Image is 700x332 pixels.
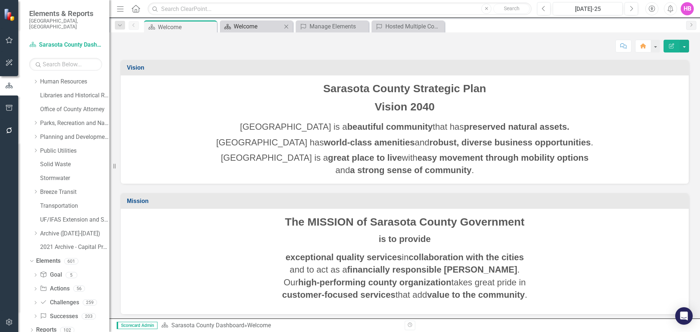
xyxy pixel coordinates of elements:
[234,22,282,31] div: Welcome
[427,290,525,300] strong: value to the community
[216,137,593,147] span: [GEOGRAPHIC_DATA] has and .
[285,216,525,228] span: The MISSION of Sarasota County Government
[127,198,685,204] h3: Mission
[297,22,367,31] a: Manage Elements
[222,22,282,31] a: Welcome
[493,4,530,14] button: Search
[40,216,109,224] a: UF/IFAS Extension and Sustainability
[282,290,396,300] strong: customer-focused services
[29,18,102,30] small: [GEOGRAPHIC_DATA], [GEOGRAPHIC_DATA]
[40,271,62,279] a: Goal
[40,147,109,155] a: Public Utilities
[40,285,69,293] a: Actions
[310,22,367,31] div: Manage Elements
[323,82,486,94] span: Sarasota County Strategic Plan
[40,78,109,86] a: Human Resources
[158,23,215,32] div: Welcome
[375,101,435,113] span: Vision 2040
[285,252,402,262] strong: exceptional quality services
[29,41,102,49] a: Sarasota County Dashboard
[40,119,109,128] a: Parks, Recreation and Natural Resources
[373,22,443,31] a: Hosted Multiple Community Special Events
[385,22,443,31] div: Hosted Multiple Community Special Events
[40,174,109,183] a: Stormwater
[66,272,77,278] div: 5
[40,230,109,238] a: Archive ([DATE]-[DATE])
[40,160,109,169] a: Solid Waste
[82,313,96,319] div: 203
[464,122,569,132] strong: preserved natural assets.
[681,2,694,15] button: HB
[29,9,102,18] span: Elements & Reports
[555,5,620,13] div: [DATE]-25
[36,257,61,265] a: Elements
[40,298,79,307] a: Challenges
[298,277,451,287] strong: high-performing county organization
[83,300,97,306] div: 259
[675,307,693,325] div: Open Intercom Messenger
[247,322,271,329] div: Welcome
[40,243,109,251] a: 2021 Archive - Capital Projects
[64,258,78,264] div: 601
[282,252,527,300] span: in and to act as a . Our takes great pride in that add .
[148,3,532,15] input: Search ClearPoint...
[40,105,109,114] a: Office of County Attorney
[504,5,520,11] span: Search
[429,137,591,147] strong: robust, diverse business opportunities
[40,188,109,196] a: Breeze Transit
[171,322,244,329] a: Sarasota County Dashboard
[409,252,524,262] strong: collaboration with the cities
[4,8,17,21] img: ClearPoint Strategy
[417,153,588,163] strong: easy movement through mobility options
[40,312,78,321] a: Successes
[240,122,569,132] span: [GEOGRAPHIC_DATA] is a that has
[40,91,109,100] a: Libraries and Historical Resources
[29,58,102,71] input: Search Below...
[324,137,415,147] strong: world-class amenities
[350,165,471,175] strong: a strong sense of community
[127,65,685,71] h3: Vision
[161,321,399,330] div: »
[117,322,157,329] span: Scorecard Admin
[347,265,517,274] strong: financially responsible [PERSON_NAME]
[40,133,109,141] a: Planning and Development Services
[73,286,85,292] div: 56
[347,122,433,132] strong: beautiful community
[553,2,623,15] button: [DATE]-25
[328,153,402,163] strong: great place to live
[40,202,109,210] a: Transportation
[379,234,431,244] strong: is to provide
[221,153,589,175] span: [GEOGRAPHIC_DATA] is a with and .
